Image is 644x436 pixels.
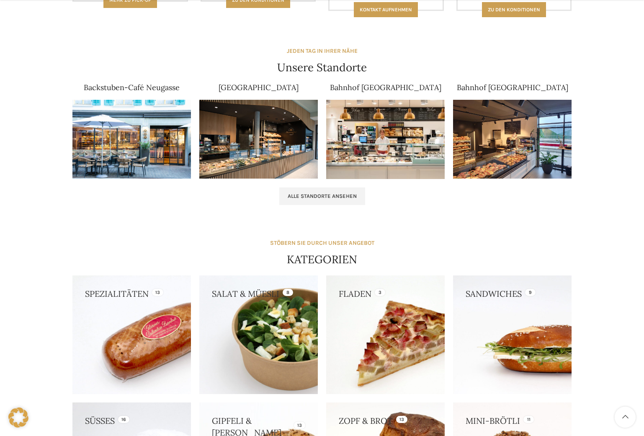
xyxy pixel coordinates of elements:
[219,83,299,92] a: [GEOGRAPHIC_DATA]
[287,252,357,267] h4: KATEGORIEN
[287,47,358,56] div: JEDEN TAG IN IHRER NÄHE
[615,407,636,428] a: Scroll to top button
[488,7,540,13] span: Zu den konditionen
[84,83,180,92] a: Backstuben-Café Neugasse
[457,83,568,92] a: Bahnhof [GEOGRAPHIC_DATA]
[354,2,418,17] a: Kontakt aufnehmen
[279,187,365,205] a: Alle Standorte ansehen
[330,83,441,92] a: Bahnhof [GEOGRAPHIC_DATA]
[277,60,367,75] h4: Unsere Standorte
[482,2,546,17] a: Zu den konditionen
[270,239,374,248] div: STÖBERN SIE DURCH UNSER ANGEBOT
[288,193,357,200] span: Alle Standorte ansehen
[360,7,412,13] span: Kontakt aufnehmen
